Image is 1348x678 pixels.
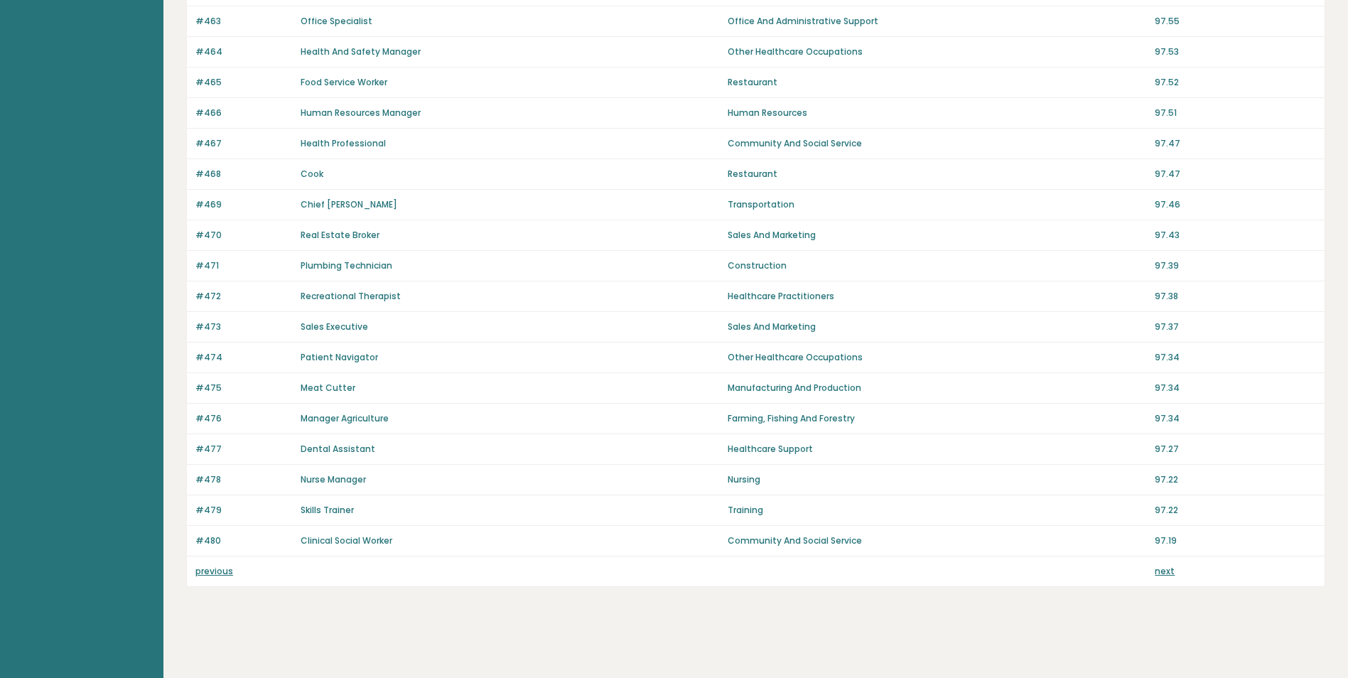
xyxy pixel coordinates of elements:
p: #471 [195,259,292,272]
p: 97.37 [1155,321,1316,333]
p: #476 [195,412,292,425]
p: #474 [195,351,292,364]
p: #465 [195,76,292,89]
a: Recreational Therapist [301,290,401,302]
p: 97.34 [1155,412,1316,425]
p: Other Healthcare Occupations [728,351,1146,364]
a: Patient Navigator [301,351,378,363]
p: 97.52 [1155,76,1316,89]
p: Office And Administrative Support [728,15,1146,28]
p: 97.43 [1155,229,1316,242]
p: #475 [195,382,292,394]
p: #477 [195,443,292,456]
p: 97.39 [1155,259,1316,272]
p: Nursing [728,473,1146,486]
p: 97.47 [1155,168,1316,181]
p: #470 [195,229,292,242]
p: Sales And Marketing [728,321,1146,333]
p: #472 [195,290,292,303]
p: 97.53 [1155,45,1316,58]
a: Chief [PERSON_NAME] [301,198,397,210]
a: Manager Agriculture [301,412,389,424]
p: Restaurant [728,168,1146,181]
p: #468 [195,168,292,181]
a: previous [195,565,233,577]
p: 97.51 [1155,107,1316,119]
p: #473 [195,321,292,333]
p: 97.46 [1155,198,1316,211]
a: Nurse Manager [301,473,366,485]
p: Restaurant [728,76,1146,89]
p: #479 [195,504,292,517]
p: Human Resources [728,107,1146,119]
p: Sales And Marketing [728,229,1146,242]
a: Skills Trainer [301,504,354,516]
a: Cook [301,168,323,180]
a: Meat Cutter [301,382,355,394]
a: Human Resources Manager [301,107,421,119]
a: Food Service Worker [301,76,387,88]
p: #467 [195,137,292,150]
p: Transportation [728,198,1146,211]
a: Dental Assistant [301,443,375,455]
p: 97.22 [1155,504,1316,517]
p: #466 [195,107,292,119]
p: #478 [195,473,292,486]
p: Healthcare Support [728,443,1146,456]
a: Plumbing Technician [301,259,392,271]
p: 97.22 [1155,473,1316,486]
p: 97.34 [1155,382,1316,394]
p: #480 [195,534,292,547]
p: 97.34 [1155,351,1316,364]
p: Other Healthcare Occupations [728,45,1146,58]
a: Real Estate Broker [301,229,379,241]
p: Construction [728,259,1146,272]
a: Sales Executive [301,321,368,333]
p: Training [728,504,1146,517]
p: Manufacturing And Production [728,382,1146,394]
p: 97.47 [1155,137,1316,150]
p: Community And Social Service [728,137,1146,150]
a: Office Specialist [301,15,372,27]
a: Health Professional [301,137,386,149]
p: Healthcare Practitioners [728,290,1146,303]
p: #463 [195,15,292,28]
p: 97.38 [1155,290,1316,303]
p: Farming, Fishing And Forestry [728,412,1146,425]
a: Health And Safety Manager [301,45,421,58]
p: 97.19 [1155,534,1316,547]
a: next [1155,565,1175,577]
p: 97.55 [1155,15,1316,28]
p: 97.27 [1155,443,1316,456]
a: Clinical Social Worker [301,534,392,547]
p: #469 [195,198,292,211]
p: #464 [195,45,292,58]
p: Community And Social Service [728,534,1146,547]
